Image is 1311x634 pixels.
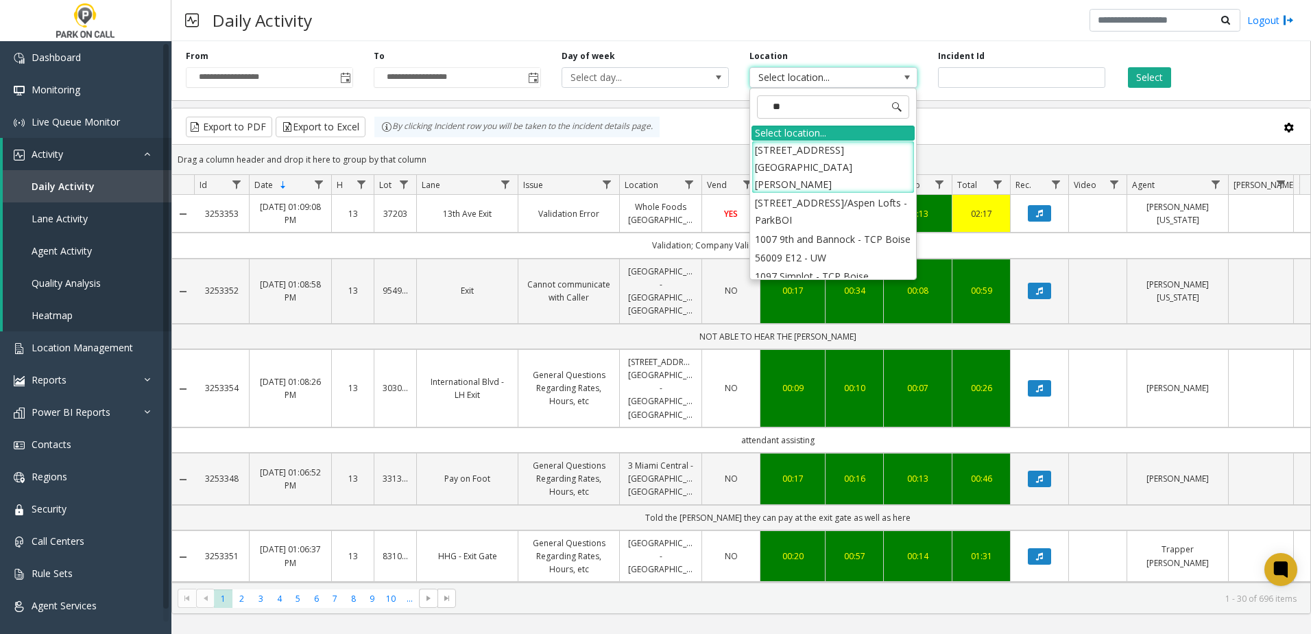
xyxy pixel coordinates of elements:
span: Agent [1132,179,1155,191]
span: Page 10 [382,589,400,608]
span: Monitoring [32,83,80,96]
span: Activity [32,148,63,161]
a: 13 [340,284,365,297]
a: Collapse Details [172,474,194,485]
img: 'icon' [14,504,25,515]
a: 00:08 [892,284,943,297]
span: Page 4 [270,589,289,608]
a: Agent Filter Menu [1207,175,1225,193]
span: Lot [379,179,392,191]
a: General Questions Regarding Rates, Hours, etc [527,459,611,499]
label: Day of week [562,50,615,62]
a: Lane Activity [3,202,171,235]
span: Agent Services [32,599,97,612]
div: 00:34 [834,284,875,297]
a: H Filter Menu [352,175,371,193]
span: Reports [32,373,67,386]
a: Heatmap [3,299,171,331]
a: [PERSON_NAME][US_STATE] [1135,278,1220,304]
img: 'icon' [14,375,25,386]
a: Logout [1247,13,1294,27]
img: 'icon' [14,472,25,483]
a: 02:17 [961,207,1002,220]
div: 01:31 [961,550,1002,563]
span: Total [957,179,977,191]
li: 56009 E12 - UW [751,248,915,267]
span: Page 7 [326,589,344,608]
span: Go to the last page [442,593,453,604]
a: 13 [340,550,365,563]
span: Page 3 [252,589,270,608]
a: 00:20 [769,550,817,563]
a: Parker Filter Menu [1272,175,1290,193]
a: Collapse Details [172,384,194,395]
a: [GEOGRAPHIC_DATA] - [GEOGRAPHIC_DATA] [628,537,693,576]
img: 'icon' [14,150,25,161]
div: 00:57 [834,550,875,563]
span: Id [200,179,207,191]
img: infoIcon.svg [381,121,392,132]
a: HHG - Exit Gate [425,550,509,563]
a: NO [710,284,751,297]
a: Quality Analysis [3,267,171,299]
span: NO [725,473,738,484]
img: 'icon' [14,343,25,354]
span: Daily Activity [32,180,95,193]
span: [PERSON_NAME] [1234,179,1296,191]
div: 00:46 [961,472,1002,485]
span: Select location... [750,68,883,87]
span: Page 6 [307,589,326,608]
a: General Questions Regarding Rates, Hours, etc [527,368,611,408]
span: Toggle popup [337,68,352,87]
a: 954954 [383,284,408,297]
h3: Daily Activity [206,3,319,37]
a: YES [710,207,751,220]
a: Total Filter Menu [989,175,1007,193]
li: 1097 Simplot - TCP Boise [751,267,915,285]
div: 00:17 [769,284,817,297]
a: 331360 [383,472,408,485]
a: 37203 [383,207,408,220]
a: 3253354 [202,381,241,395]
div: 00:16 [834,472,875,485]
span: Security [32,502,67,515]
span: Date [254,179,273,191]
span: Page 11 [400,589,419,608]
span: Select day... [562,68,695,87]
a: 13 [340,381,365,395]
a: 00:17 [769,472,817,485]
span: Regions [32,470,67,483]
span: H [337,179,343,191]
span: Location Management [32,341,133,354]
a: Lane Filter Menu [496,175,515,193]
span: Lane [422,179,440,191]
span: Contacts [32,438,71,451]
img: 'icon' [14,601,25,612]
a: 00:13 [892,472,943,485]
span: Toggle popup [525,68,540,87]
div: By clicking Incident row you will be taken to the incident details page. [374,117,660,137]
a: Whole Foods [GEOGRAPHIC_DATA] [628,200,693,226]
a: 00:59 [961,284,1002,297]
button: Select [1128,67,1171,88]
a: 3253351 [202,550,241,563]
button: Export to Excel [276,117,365,137]
a: 00:14 [892,550,943,563]
span: Location [625,179,658,191]
span: Page 5 [289,589,307,608]
div: Drag a column header and drop it here to group by that column [172,148,1310,172]
li: [STREET_ADDRESS]/Aspen Lofts - ParkBOI [751,193,915,229]
a: 00:26 [961,381,1002,395]
a: Collapse Details [172,209,194,220]
a: Cannot communicate with Caller [527,278,611,304]
li: [STREET_ADDRESS][GEOGRAPHIC_DATA][PERSON_NAME] [751,141,915,194]
a: [GEOGRAPHIC_DATA] - [GEOGRAPHIC_DATA] [GEOGRAPHIC_DATA] [628,265,693,318]
div: Select location... [751,126,915,141]
div: 00:13 [892,207,943,220]
kendo-pager-info: 1 - 30 of 696 items [464,593,1297,604]
a: NO [710,472,751,485]
a: Collapse Details [172,552,194,563]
